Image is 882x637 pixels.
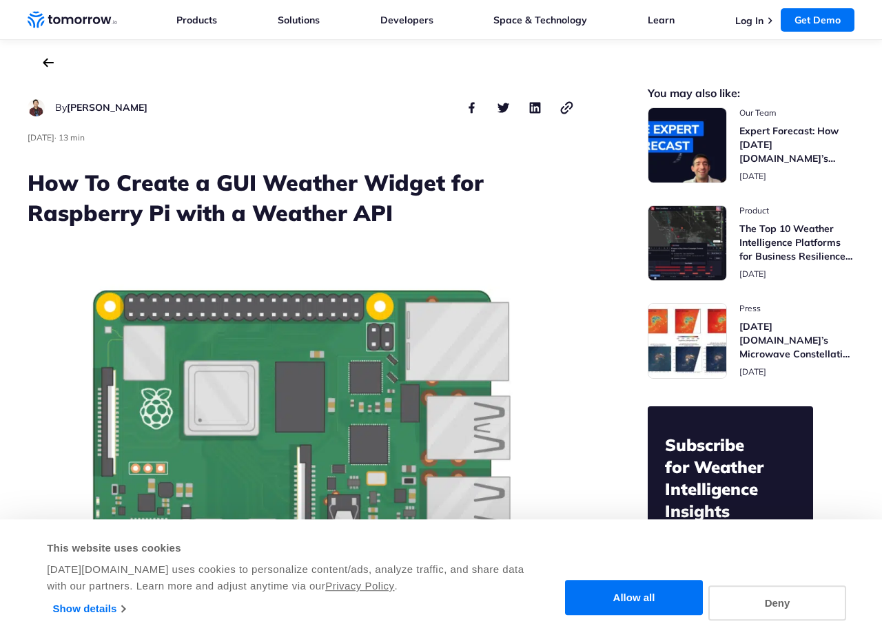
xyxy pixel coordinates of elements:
[380,14,433,26] a: Developers
[648,205,854,281] a: Read The Top 10 Weather Intelligence Platforms for Business Resilience in 2025
[648,14,675,26] a: Learn
[54,132,57,143] span: ·
[28,99,45,116] img: Gareth Goh
[278,14,320,26] a: Solutions
[463,99,480,116] button: share this post on facebook
[648,303,854,379] a: Read Tomorrow.io’s Microwave Constellation Ready To Help This Hurricane Season
[55,99,147,116] div: author name
[176,14,217,26] a: Products
[55,101,67,114] span: By
[739,124,854,165] h3: Expert Forecast: How [DATE][DOMAIN_NAME]’s Microwave Sounders Are Revolutionizing Hurricane Monit...
[708,585,846,620] button: Deny
[739,366,766,377] span: publish date
[739,171,766,181] span: publish date
[739,222,854,263] h3: The Top 10 Weather Intelligence Platforms for Business Resilience in [DATE]
[495,99,511,116] button: share this post on twitter
[739,107,854,118] span: post catecory
[53,598,125,619] a: Show details
[28,167,575,228] h1: How To Create a GUI Weather Widget for Raspberry Pi with a Weather API
[739,303,854,314] span: post catecory
[526,99,543,116] button: share this post on linkedin
[739,320,854,361] h3: [DATE][DOMAIN_NAME]’s Microwave Constellation Ready To Help This Hurricane Season
[739,269,766,279] span: publish date
[648,88,854,98] h2: You may also like:
[648,107,854,183] a: Read Expert Forecast: How Tomorrow.io’s Microwave Sounders Are Revolutionizing Hurricane Monitoring
[565,581,703,616] button: Allow all
[47,561,541,594] div: [DATE][DOMAIN_NAME] uses cookies to personalize content/ads, analyze traffic, and share data with...
[665,434,796,522] h2: Subscribe for Weather Intelligence Insights
[558,99,575,116] button: copy link to clipboard
[43,58,54,67] a: back to the main blog page
[739,205,854,216] span: post catecory
[325,580,394,592] a: Privacy Policy
[781,8,854,32] a: Get Demo
[59,132,85,143] span: Estimated reading time
[493,14,587,26] a: Space & Technology
[735,14,763,27] a: Log In
[47,540,541,556] div: This website uses cookies
[28,132,54,143] span: publish date
[28,10,117,30] a: Home link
